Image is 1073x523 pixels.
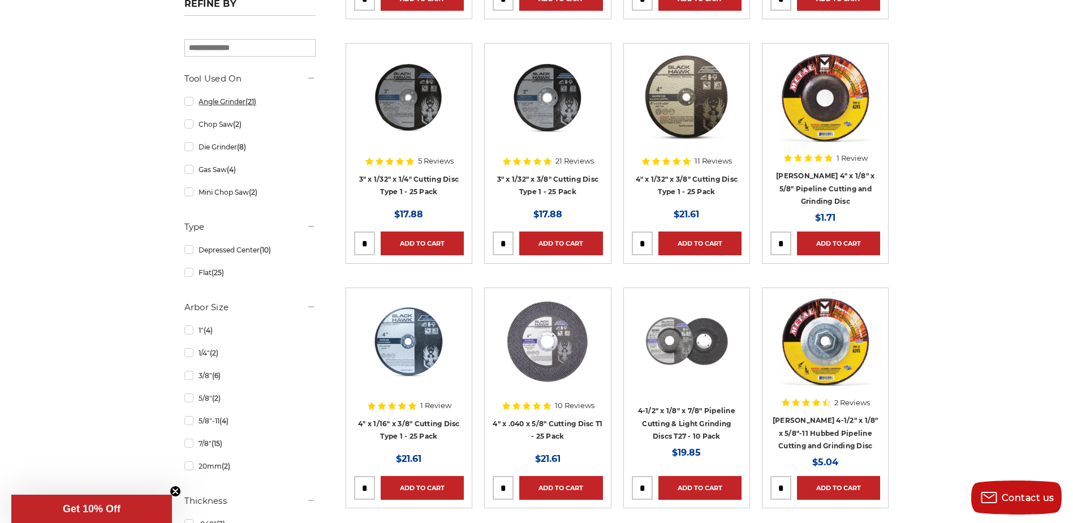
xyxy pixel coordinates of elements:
[184,114,316,134] a: Chop Saw
[210,349,218,357] span: (2)
[394,209,423,220] span: $17.88
[773,416,878,450] a: [PERSON_NAME] 4-1/2" x 1/8" x 5/8"-11 Hubbed Pipeline Cutting and Grinding Disc
[770,52,880,161] a: Mercer 4" x 1/8" x 5/8 Cutting and Light Grinding Wheel
[184,220,316,234] h5: Type
[812,457,838,468] span: $5.04
[1002,492,1054,503] span: Contact us
[219,417,229,425] span: (4)
[11,495,172,523] div: Get 10% OffClose teaser
[497,175,599,196] a: 3" x 1/32" x 3/8" Cutting Disc Type 1 - 25 Pack
[971,481,1062,515] button: Contact us
[237,143,246,151] span: (8)
[184,263,316,282] a: Flat
[770,296,880,406] a: Mercer 4-1/2" x 1/8" x 5/8"-11 Hubbed Cutting and Light Grinding Wheel
[420,402,451,409] span: 1 Review
[358,419,460,441] a: 4" x 1/16" x 3/8" Cutting Disc Type 1 - 25 Pack
[493,296,602,406] a: 4 inch cut off wheel for angle grinder
[519,476,602,500] a: Add to Cart
[359,175,459,196] a: 3" x 1/32" x 1/4" Cutting Disc Type 1 - 25 Pack
[641,52,732,142] img: 4" x 1/32" x 3/8" Cutting Disc
[797,232,880,255] a: Add to Cart
[184,388,316,408] a: 5/8"
[184,72,316,85] h5: Tool Used On
[519,232,602,255] a: Add to Cart
[418,157,454,165] span: 5 Reviews
[184,137,316,157] a: Die Grinder
[658,476,742,500] a: Add to Cart
[695,157,732,165] span: 11 Reviews
[658,232,742,255] a: Add to Cart
[249,188,257,196] span: (2)
[396,453,421,464] span: $21.61
[381,232,464,255] a: Add to Cart
[776,172,874,205] a: [PERSON_NAME] 4" x 1/8" x 5/8" Pipeline Cutting and Grinding Disc
[222,462,230,470] span: (2)
[227,165,236,174] span: (4)
[533,209,562,220] span: $17.88
[184,182,316,202] a: Mini Chop Saw
[184,240,316,260] a: Depressed Center
[632,296,742,406] a: View of Black Hawk's 4 1/2 inch T27 pipeline disc, showing both front and back of the grinding wh...
[184,160,316,179] a: Gas Saw
[780,296,871,387] img: Mercer 4-1/2" x 1/8" x 5/8"-11 Hubbed Cutting and Light Grinding Wheel
[555,402,594,409] span: 10 Reviews
[170,486,181,497] button: Close teaser
[184,92,316,112] a: Angle Grinder
[184,343,316,363] a: 1/4"
[797,476,880,500] a: Add to Cart
[381,476,464,500] a: Add to Cart
[354,296,464,406] a: 4" x 1/16" x 3/8" Cutting Disc
[493,52,602,161] a: 3" x 1/32" x 3/8" Cut Off Wheel
[233,120,242,128] span: (2)
[364,52,454,142] img: 3" x 1/32" x 1/4" Cutting Disc
[641,296,732,387] img: View of Black Hawk's 4 1/2 inch T27 pipeline disc, showing both front and back of the grinding wh...
[502,296,593,387] img: 4 inch cut off wheel for angle grinder
[674,209,699,220] span: $21.61
[245,97,256,106] span: (21)
[672,447,701,458] span: $19.85
[184,366,316,385] a: 3/8"
[493,419,602,441] a: 4" x .040 x 5/8" Cutting Disc T1 - 25 Pack
[834,399,870,406] span: 2 Reviews
[815,212,835,223] span: $1.71
[204,326,213,335] span: (4)
[212,439,222,448] span: (15)
[184,494,316,508] h5: Thickness
[636,175,738,196] a: 4" x 1/32" x 3/8" Cutting Disc Type 1 - 25 Pack
[184,301,316,314] h5: Arbor Size
[184,320,316,340] a: 1"
[212,371,221,380] span: (6)
[780,52,871,142] img: Mercer 4" x 1/8" x 5/8 Cutting and Light Grinding Wheel
[638,406,735,440] a: 4-1/2" x 1/8" x 7/8" Pipeline Cutting & Light Grinding Discs T27 - 10 Pack
[502,52,593,142] img: 3" x 1/32" x 3/8" Cut Off Wheel
[63,503,120,515] span: Get 10% Off
[354,52,464,161] a: 3" x 1/32" x 1/4" Cutting Disc
[535,453,561,464] span: $21.61
[184,456,316,476] a: 20mm
[260,246,271,254] span: (10)
[364,296,454,387] img: 4" x 1/16" x 3/8" Cutting Disc
[184,434,316,453] a: 7/8"
[212,394,221,402] span: (2)
[837,155,868,162] span: 1 Review
[632,52,742,161] a: 4" x 1/32" x 3/8" Cutting Disc
[212,268,224,277] span: (25)
[184,411,316,431] a: 5/8"-11
[555,157,594,165] span: 21 Reviews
